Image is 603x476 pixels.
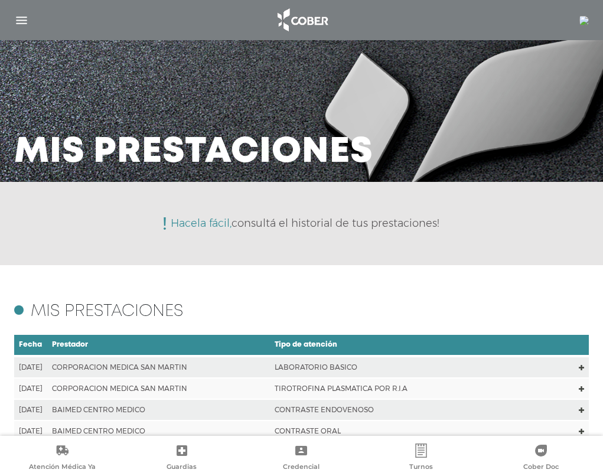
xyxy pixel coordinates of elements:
[47,334,270,356] td: Prestador
[361,444,481,474] a: Turnos
[47,420,270,442] td: BAIMED CENTRO MEDICO
[14,399,47,420] td: [DATE]
[14,13,29,28] img: Cober_menu-lines-white.svg
[2,444,122,474] a: Atención Médica Ya
[579,16,589,25] img: 97
[167,462,197,473] span: Guardias
[270,420,575,442] td: CONTRASTE ORAL
[270,378,575,399] td: TIROTROFINA PLASMATICA POR R.I.A
[242,444,361,474] a: Credencial
[283,462,320,473] span: Credencial
[270,334,575,356] td: Tipo de atención
[122,444,242,474] a: Guardias
[14,420,47,442] td: [DATE]
[14,356,47,378] td: [DATE]
[31,304,183,319] h4: Mis prestaciones
[47,399,270,420] td: BAIMED CENTRO MEDICO
[481,444,601,474] a: Cober Doc
[171,218,439,229] p: consultá el historial de tus prestaciones!
[523,462,559,473] span: Cober Doc
[409,462,433,473] span: Turnos
[14,137,373,168] h3: Mis prestaciones
[14,378,47,399] td: [DATE]
[171,217,232,230] span: Hacela fácil,
[271,6,333,34] img: logo_cober_home-white.png
[47,378,270,399] td: CORPORACION MEDICA SAN MARTIN
[270,356,575,378] td: LABORATORIO BASICO
[29,462,96,473] span: Atención Médica Ya
[270,399,575,420] td: CONTRASTE ENDOVENOSO
[47,356,270,378] td: CORPORACION MEDICA SAN MARTIN
[14,334,47,356] td: Fecha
